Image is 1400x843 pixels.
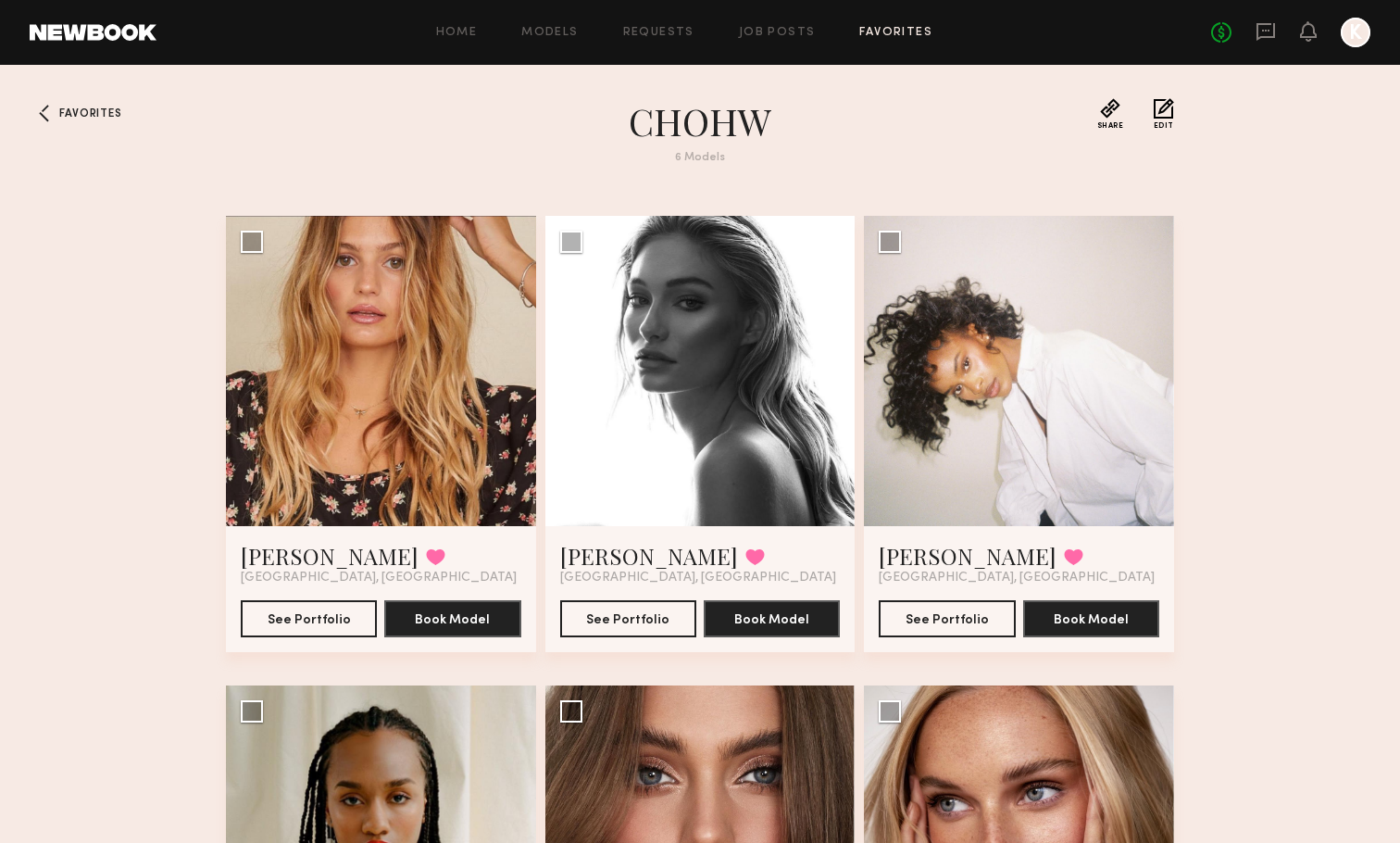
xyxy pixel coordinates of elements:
a: Book Model [384,610,520,626]
button: See Portfolio [560,600,696,637]
a: Requests [623,27,694,39]
span: [GEOGRAPHIC_DATA], [GEOGRAPHIC_DATA] [241,571,517,585]
a: [PERSON_NAME] [560,541,738,571]
span: Edit [1154,122,1174,130]
span: Share [1097,122,1124,130]
a: Favorites [859,27,932,39]
a: [PERSON_NAME] [241,541,419,571]
button: Book Model [1023,600,1159,637]
button: Book Model [384,600,520,637]
a: Job Posts [739,27,816,39]
h1: CHOHW [367,98,1033,145]
a: Book Model [704,610,840,626]
a: Models [521,27,578,39]
span: [GEOGRAPHIC_DATA], [GEOGRAPHIC_DATA] [560,571,836,585]
span: [GEOGRAPHIC_DATA], [GEOGRAPHIC_DATA] [879,571,1155,585]
button: Share [1097,98,1124,130]
span: Favorites [59,108,121,120]
a: Book Model [1023,610,1159,626]
div: 6 Models [367,152,1033,164]
a: Home [436,27,478,39]
button: Book Model [704,600,840,637]
a: K [1341,18,1370,47]
button: See Portfolio [241,600,377,637]
button: See Portfolio [879,600,1015,637]
a: [PERSON_NAME] [879,541,1056,571]
button: Edit [1154,98,1174,130]
a: Favorites [30,98,59,128]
